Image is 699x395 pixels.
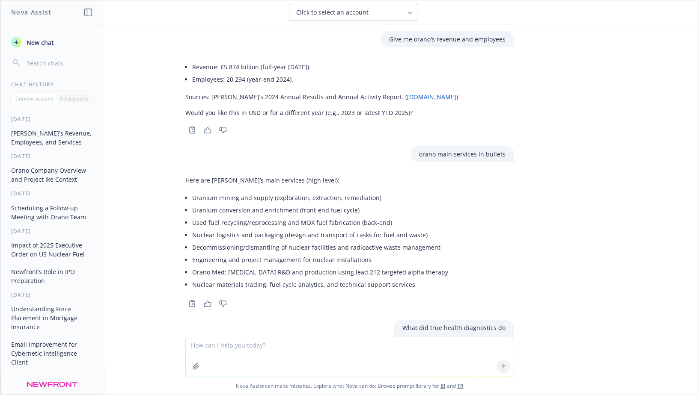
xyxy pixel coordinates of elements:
[8,201,96,224] button: Scheduling a Follow-up Meeting with Orano Team
[1,227,103,235] div: [DATE]
[192,192,449,204] li: Uranium mining and supply (exploration, extraction, remediation)
[1,153,103,160] div: [DATE]
[296,8,369,17] span: Click to select an account
[8,302,96,334] button: Understanding Force Placement in Mortgage Insurance
[402,323,506,332] p: What did true health diagnostics do
[407,93,456,101] a: [DOMAIN_NAME]
[1,291,103,298] div: [DATE]
[8,126,96,149] button: [PERSON_NAME]'s Revenue, Employees, and Services
[192,73,458,85] li: Employees: 20,294 (year-end 2024).
[192,204,449,216] li: Uranium conversion and enrichment (front-end fuel cycle)
[1,115,103,123] div: [DATE]
[185,92,458,101] p: Sources: [PERSON_NAME]’s 2024 Annual Results and Annual Activity Report. ( )
[15,95,54,102] p: Current account
[25,38,54,47] span: New chat
[389,35,506,44] p: Give me orano's revenue and employees
[60,95,89,102] p: All accounts
[8,35,96,50] button: New chat
[1,190,103,197] div: [DATE]
[192,216,449,229] li: Used fuel recycling/reprocessing and MOX fuel fabrication (back-end)
[457,382,464,389] a: TR
[1,81,103,88] div: Chat History
[4,377,695,395] span: Nova Assist can make mistakes. Explore what Nova can do: Browse prompt library for and
[8,265,96,288] button: Newfront’s Role in IPO Preparation
[185,108,458,117] p: Would you like this in USD or for a different year (e.g., 2023 or latest YTD 2025)?
[192,266,449,278] li: Orano Med: [MEDICAL_DATA] R&D and production using lead‑212 targeted alpha therapy
[216,124,230,136] button: Thumbs down
[25,57,93,69] input: Search chats
[192,229,449,241] li: Nuclear logistics and packaging (design and transport of casks for fuel and waste)
[185,176,449,185] p: Here are [PERSON_NAME]’s main services (high level):
[11,8,51,17] h1: Nova Assist
[289,4,417,21] button: Click to select an account
[216,298,230,310] button: Thumbs down
[419,150,506,159] p: orano main services in bullets
[188,300,196,307] svg: Copy to clipboard
[8,163,96,186] button: Orano Company Overview and Project Ike Context
[192,61,458,73] li: Revenue: €5.874 billion (full-year [DATE]).
[8,337,96,369] button: Email Improvement for Cybernetic Intelligence Client
[192,241,449,254] li: Decommissioning/dismantling of nuclear facilities and radioactive waste management
[8,238,96,261] button: Impact of 2025 Executive Order on US Nuclear Fuel
[188,126,196,134] svg: Copy to clipboard
[192,254,449,266] li: Engineering and project management for nuclear installations
[440,382,446,389] a: BI
[192,278,449,291] li: Nuclear materials trading, fuel cycle analytics, and technical support services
